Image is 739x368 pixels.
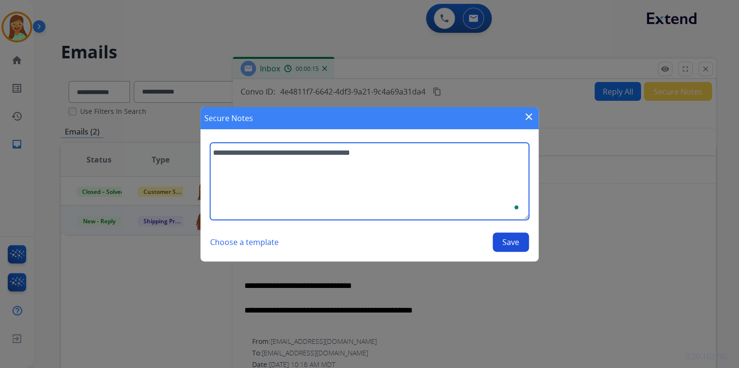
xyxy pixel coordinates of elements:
mat-icon: close [523,111,535,123]
h1: Secure Notes [204,112,253,124]
button: Save [493,232,529,252]
p: 0.20.1027RC [685,351,729,362]
textarea: To enrich screen reader interactions, please activate Accessibility in Grammarly extension settings [210,143,529,220]
button: Choose a template [210,232,279,252]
